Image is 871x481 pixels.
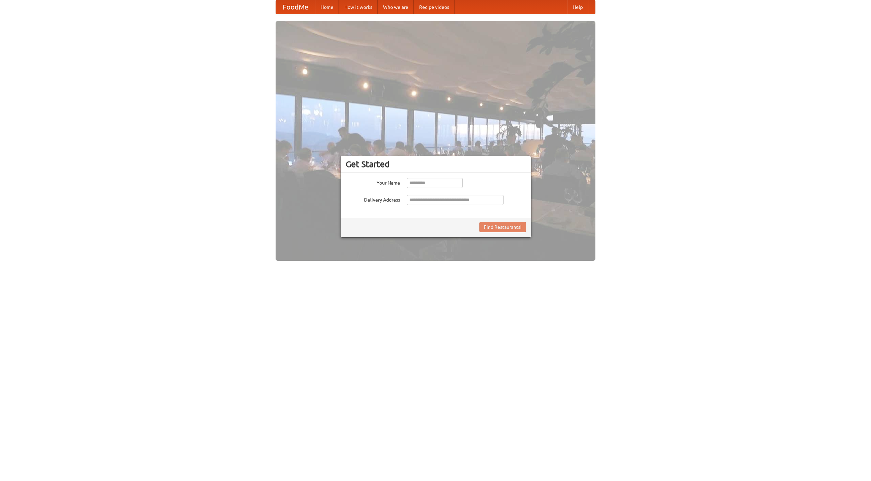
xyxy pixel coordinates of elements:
label: Delivery Address [346,195,400,203]
a: Recipe videos [414,0,455,14]
a: Help [567,0,588,14]
a: Who we are [378,0,414,14]
label: Your Name [346,178,400,186]
a: FoodMe [276,0,315,14]
button: Find Restaurants! [479,222,526,232]
a: Home [315,0,339,14]
h3: Get Started [346,159,526,169]
a: How it works [339,0,378,14]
